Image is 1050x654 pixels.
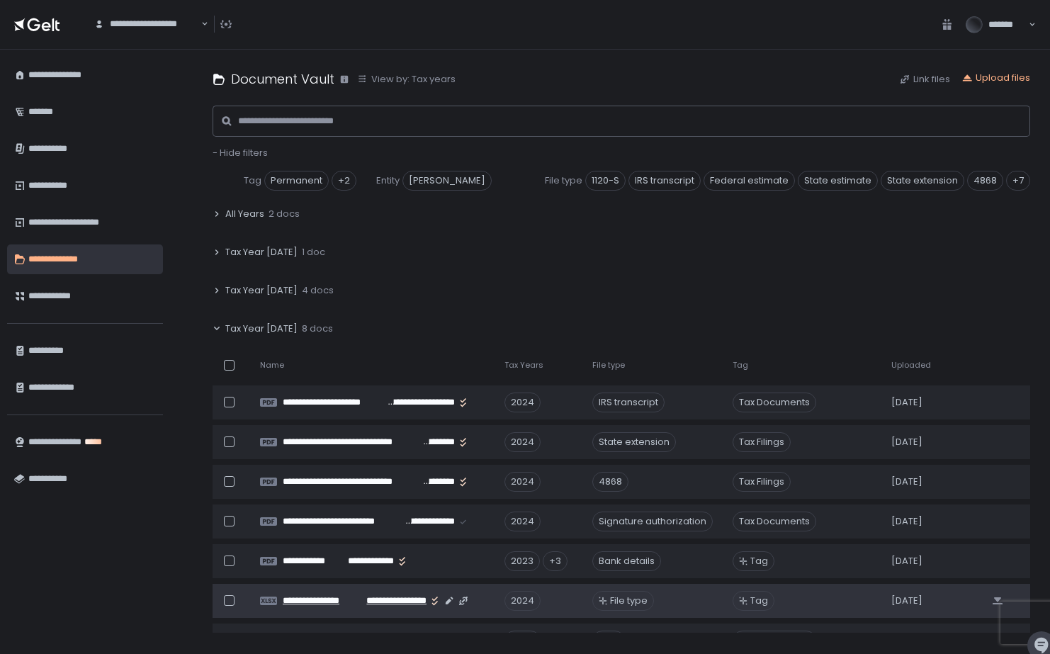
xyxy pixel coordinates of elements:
span: Tag [244,174,261,187]
div: 2023 [504,551,540,571]
span: Permanent [264,171,329,191]
span: Name [260,360,284,371]
div: +2 [332,171,356,191]
span: Tax Filings [733,472,791,492]
div: 2024 [504,393,541,412]
span: [DATE] [891,475,922,488]
span: Tag [733,360,748,371]
span: [DATE] [891,515,922,528]
span: 1 doc [302,246,325,259]
span: Tax Year [DATE] [225,284,298,297]
span: [DATE] [891,436,922,449]
div: Search for option [85,9,208,39]
div: +7 [1006,171,1030,191]
span: 1120-S [585,171,626,191]
span: 8 docs [302,322,333,335]
span: Federal estimate [704,171,795,191]
span: - Hide filters [213,146,268,159]
button: Upload files [961,72,1030,84]
div: 2024 [504,472,541,492]
span: Tax Years [504,360,543,371]
div: 2024 [504,432,541,452]
span: Tax Documents [733,393,816,412]
span: All Years [225,208,264,220]
span: [DATE] [891,555,922,568]
span: File type [592,360,625,371]
span: File type [545,174,582,187]
span: State extension [881,171,964,191]
span: Tax Documents [733,631,816,650]
span: IRS transcript [628,171,701,191]
span: 2 docs [269,208,300,220]
button: View by: Tax years [357,73,456,86]
div: +3 [543,551,568,571]
div: W-2 [592,631,625,650]
span: 4868 [967,171,1003,191]
input: Search for option [199,17,200,31]
div: 2024 [504,631,541,650]
span: 4 docs [302,284,334,297]
div: 2024 [504,591,541,611]
span: [DATE] [891,594,922,607]
span: Tax Documents [733,512,816,531]
button: Link files [899,73,950,86]
div: 4868 [592,472,628,492]
span: [DATE] [891,396,922,409]
button: - Hide filters [213,147,268,159]
span: Tax Year [DATE] [225,246,298,259]
span: Tax Filings [733,432,791,452]
span: Tag [750,594,768,607]
div: Bank details [592,551,661,571]
div: IRS transcript [592,393,665,412]
span: File type [610,594,648,607]
div: Signature authorization [592,512,713,531]
div: State extension [592,432,676,452]
span: [PERSON_NAME] [402,171,492,191]
span: Tag [750,555,768,568]
span: State estimate [798,171,878,191]
span: Tax Year [DATE] [225,322,298,335]
h1: Document Vault [231,69,334,89]
div: 2024 [504,512,541,531]
span: Uploaded [891,360,931,371]
span: Entity [376,174,400,187]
